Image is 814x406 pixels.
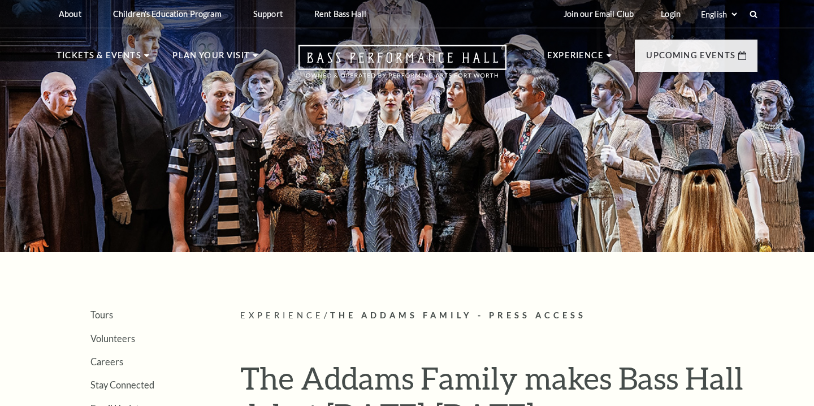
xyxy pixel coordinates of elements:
p: Upcoming Events [646,49,735,69]
p: Support [253,9,283,19]
a: Volunteers [90,333,135,344]
p: Experience [547,49,604,69]
span: The Addams Family - Press Access [330,310,586,320]
a: Careers [90,356,123,367]
p: Plan Your Visit [172,49,250,69]
p: / [240,309,757,323]
p: Rent Bass Hall [314,9,366,19]
p: Tickets & Events [57,49,141,69]
span: Experience [240,310,324,320]
a: Tours [90,309,113,320]
p: Children's Education Program [113,9,222,19]
p: About [59,9,81,19]
select: Select: [699,9,739,20]
a: Stay Connected [90,379,154,390]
